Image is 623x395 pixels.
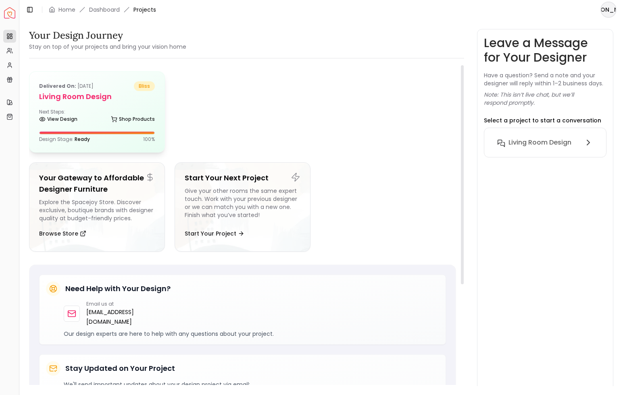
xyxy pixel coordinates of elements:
[29,43,186,51] small: Stay on top of your projects and bring your vision home
[600,2,617,18] button: [PERSON_NAME]
[86,307,148,327] a: [EMAIL_ADDRESS][DOMAIN_NAME]
[491,134,600,151] button: Living Room Design
[484,36,606,65] h3: Leave a Message for Your Designer
[185,187,300,222] div: Give your other rooms the same expert touch. Work with your previous designer or we can match you...
[185,172,300,184] h5: Start Your Next Project
[601,2,616,17] span: [PERSON_NAME]
[39,83,76,89] b: Delivered on:
[4,7,15,19] a: Spacejoy
[133,6,156,14] span: Projects
[39,81,94,91] p: [DATE]
[39,91,155,102] h5: Living Room Design
[111,114,155,125] a: Shop Products
[484,116,601,124] p: Select a project to start a conversation
[39,114,77,125] a: View Design
[4,7,15,19] img: Spacejoy Logo
[75,136,90,143] span: Ready
[65,363,175,374] h5: Stay Updated on Your Project
[29,29,186,42] h3: Your Design Journey
[39,109,155,125] div: Next Steps:
[64,330,439,338] p: Our design experts are here to help with any questions about your project.
[29,162,165,252] a: Your Gateway to Affordable Designer FurnitureExplore the Spacejoy Store. Discover exclusive, bout...
[185,225,244,242] button: Start Your Project
[484,71,606,87] p: Have a question? Send a note and your designer will reply within 1–2 business days.
[134,81,155,91] span: bliss
[65,283,171,294] h5: Need Help with Your Design?
[58,6,75,14] a: Home
[175,162,310,252] a: Start Your Next ProjectGive your other rooms the same expert touch. Work with your previous desig...
[143,136,155,143] p: 100 %
[39,198,155,222] div: Explore the Spacejoy Store. Discover exclusive, boutique brands with designer quality at budget-f...
[64,381,439,389] p: We'll send important updates about your design project via email:
[39,136,90,143] p: Design Stage:
[89,6,120,14] a: Dashboard
[49,6,156,14] nav: breadcrumb
[484,91,606,107] p: Note: This isn’t live chat, but we’ll respond promptly.
[39,172,155,195] h5: Your Gateway to Affordable Designer Furniture
[39,225,86,242] button: Browse Store
[508,138,571,147] h6: Living Room Design
[86,301,148,307] p: Email us at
